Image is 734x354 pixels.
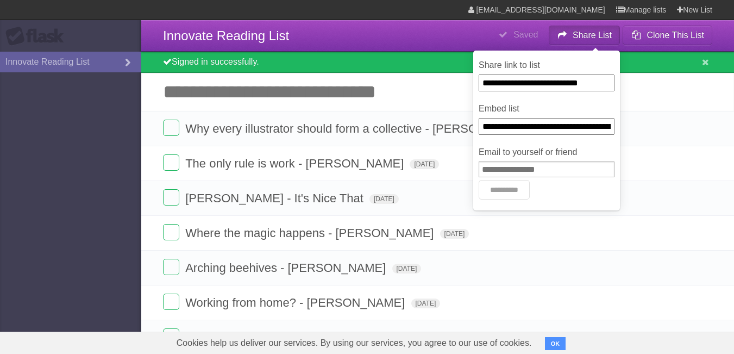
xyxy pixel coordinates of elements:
span: [DATE] [392,264,422,274]
button: OK [545,337,566,350]
b: Share List [573,30,612,40]
span: Working spaces: [PERSON_NAME] [185,331,378,344]
label: Done [163,154,179,171]
span: [DATE] [440,229,469,239]
span: [DATE] [369,194,399,204]
label: Email to yourself or friend [479,146,614,159]
span: [DATE] [410,159,439,169]
label: Done [163,224,179,240]
label: Share link to list [479,59,614,72]
span: [DATE] [411,299,441,308]
div: Signed in successfully. [141,52,734,73]
b: Saved [513,30,538,39]
label: Done [163,294,179,310]
span: Working from home? - [PERSON_NAME] [185,296,407,309]
span: Why every illustrator should form a collective - [PERSON_NAME] [185,122,534,135]
span: Arching beehives - [PERSON_NAME] [185,261,388,275]
button: Share List [549,26,620,45]
div: Flask [5,27,71,46]
label: Done [163,328,179,345]
span: Innovate Reading List [163,28,289,43]
label: Done [163,120,179,136]
span: The only rule is work - [PERSON_NAME] [185,157,406,170]
span: Where the magic happens - [PERSON_NAME] [185,226,436,240]
label: Done [163,189,179,206]
label: Done [163,259,179,275]
span: [PERSON_NAME] - It's Nice That [185,191,366,205]
span: Cookies help us deliver our services. By using our services, you agree to our use of cookies. [166,332,543,354]
label: Embed list [479,102,614,115]
button: Clone This List [623,26,712,45]
b: Clone This List [647,30,704,40]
